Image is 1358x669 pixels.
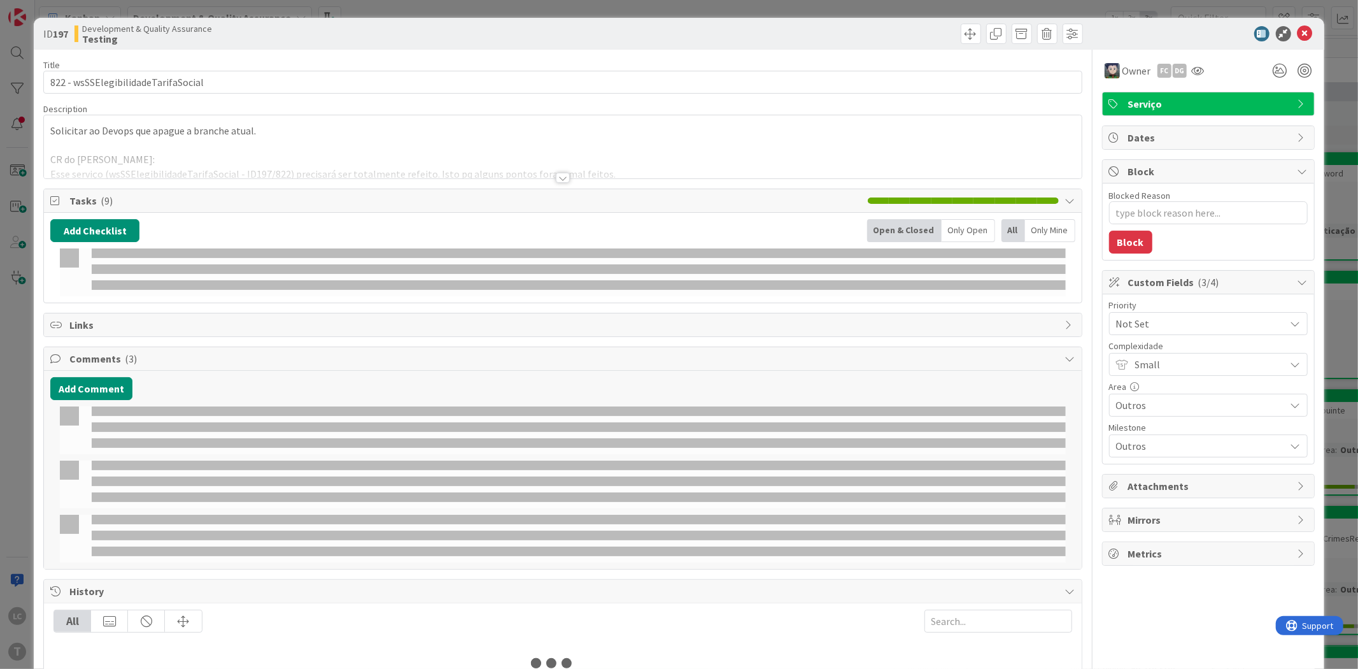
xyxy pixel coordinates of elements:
span: Block [1128,164,1291,179]
div: FC [1157,64,1171,78]
div: Only Mine [1025,219,1075,242]
label: Title [43,59,60,71]
span: Outros [1116,437,1279,455]
span: Tasks [69,193,861,208]
span: Support [27,2,58,17]
span: Attachments [1128,478,1291,494]
button: Add Checklist [50,219,139,242]
span: Outros [1116,396,1279,414]
span: History [69,584,1058,599]
span: Comments [69,351,1058,366]
b: Testing [82,34,212,44]
span: Not Set [1116,315,1279,333]
div: Only Open [942,219,995,242]
button: Block [1109,231,1152,254]
input: type card name here... [43,71,1082,94]
div: Complexidade [1109,342,1308,350]
b: 197 [53,27,68,40]
span: Dates [1128,130,1291,145]
p: Solicitar ao Devops que apague a branche atual. [50,124,1075,138]
button: Add Comment [50,377,132,400]
label: Blocked Reason [1109,190,1171,201]
span: Owner [1122,63,1151,78]
span: Custom Fields [1128,275,1291,290]
div: DG [1173,64,1187,78]
span: Mirrors [1128,512,1291,528]
span: Serviço [1128,96,1291,111]
span: ( 3/4 ) [1198,276,1219,289]
div: Priority [1109,301,1308,310]
div: Area [1109,382,1308,391]
span: Development & Quality Assurance [82,24,212,34]
div: All [1001,219,1025,242]
span: ( 3 ) [125,352,137,365]
span: Description [43,103,87,115]
span: ( 9 ) [101,194,113,207]
div: All [54,610,91,632]
input: Search... [924,610,1072,633]
img: LS [1105,63,1120,78]
span: Small [1135,356,1279,373]
div: Milestone [1109,423,1308,432]
div: Open & Closed [867,219,942,242]
span: Links [69,317,1058,333]
span: Metrics [1128,546,1291,561]
span: ID [43,26,68,41]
